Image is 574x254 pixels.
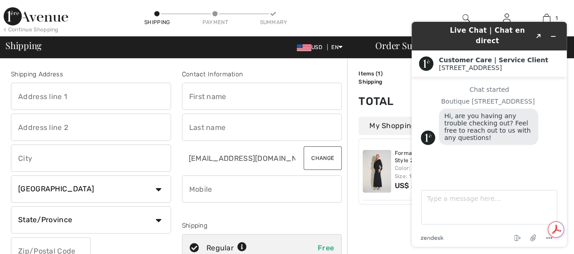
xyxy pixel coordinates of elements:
button: Change [304,146,342,170]
div: My Shopping Bag (1 Item) [358,117,495,135]
div: Order Summary [364,41,569,50]
img: US Dollar [297,44,311,51]
input: City [11,144,171,172]
input: First name [182,83,342,110]
input: Address line 2 [11,114,171,141]
div: Contact Information [182,70,342,79]
span: 1 [555,14,557,22]
span: 1 [378,70,380,77]
span: EN [331,44,343,50]
div: Shipping [143,18,171,26]
img: My Bag [543,13,550,24]
div: Shipping Address [11,70,171,79]
span: Free [318,244,334,252]
div: Regular [206,243,247,254]
a: 1 [527,13,566,24]
div: Summary [260,18,287,26]
input: Last name [182,114,342,141]
span: USD [297,44,326,50]
input: Mobile [182,175,342,203]
div: < Continue Shopping [4,25,59,34]
img: Formal Cowl Sleeve Sheath Dress Style 253738 [363,150,391,193]
img: search the website [462,13,470,24]
td: Shipping [358,78,407,86]
img: My Info [503,13,510,24]
span: Shipping [5,41,42,50]
img: 1ère Avenue [4,7,68,25]
input: E-mail [182,144,297,172]
div: Color: Black Size: 10 [395,164,491,180]
div: Payment [201,18,229,26]
input: Address line 1 [11,83,171,110]
span: US$ 385 [395,181,426,190]
div: Shipping [182,221,342,230]
a: Formal Cowl Sleeve Sheath Dress Style 253738 [395,150,491,164]
td: Items ( ) [358,70,407,78]
iframe: To enrich screen reader interactions, please activate Accessibility in Grammarly extension settings [404,15,574,254]
td: Total [358,86,407,117]
span: Chat [20,6,39,15]
a: Sign In [496,13,518,24]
